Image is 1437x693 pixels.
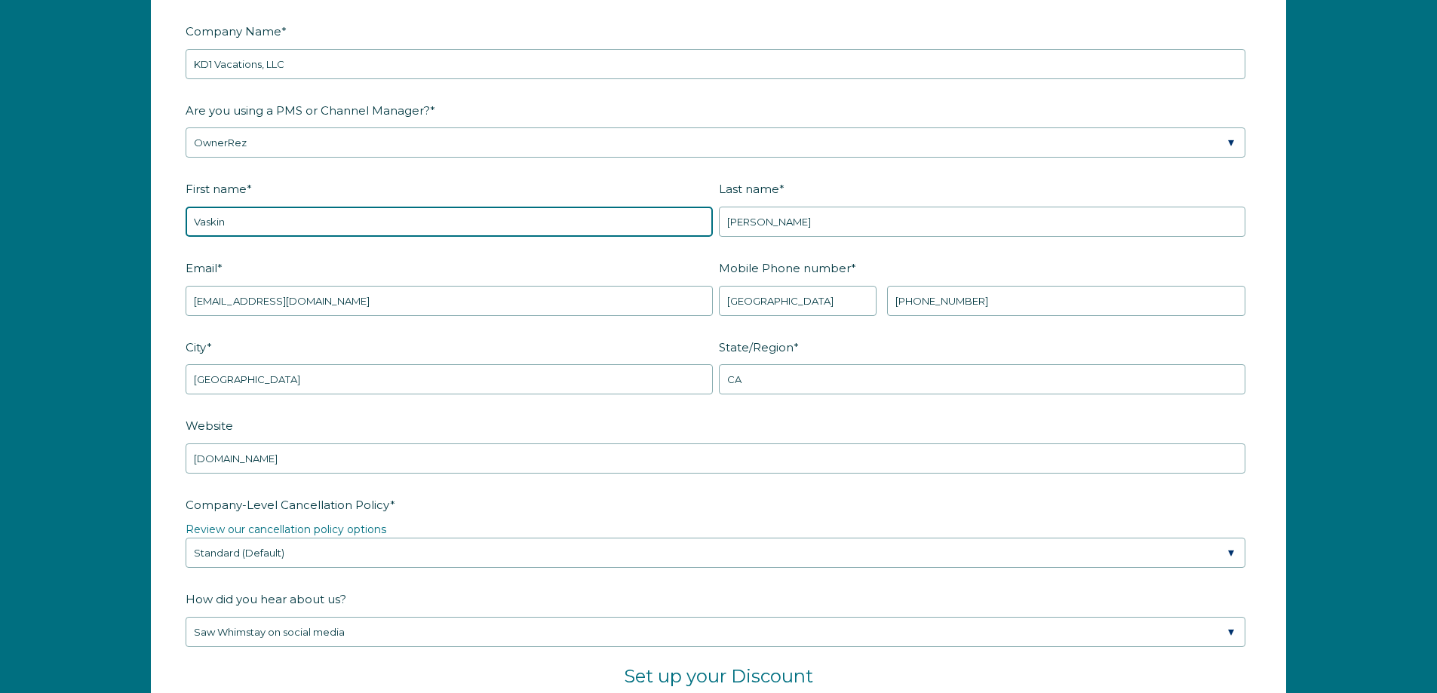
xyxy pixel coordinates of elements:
[186,414,233,437] span: Website
[719,336,794,359] span: State/Region
[186,336,207,359] span: City
[186,493,390,517] span: Company-Level Cancellation Policy
[186,177,247,201] span: First name
[186,20,281,43] span: Company Name
[624,665,813,687] span: Set up your Discount
[186,99,430,122] span: Are you using a PMS or Channel Manager?
[719,256,851,280] span: Mobile Phone number
[186,523,386,536] a: Review our cancellation policy options
[719,177,779,201] span: Last name
[186,256,217,280] span: Email
[186,587,346,611] span: How did you hear about us?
